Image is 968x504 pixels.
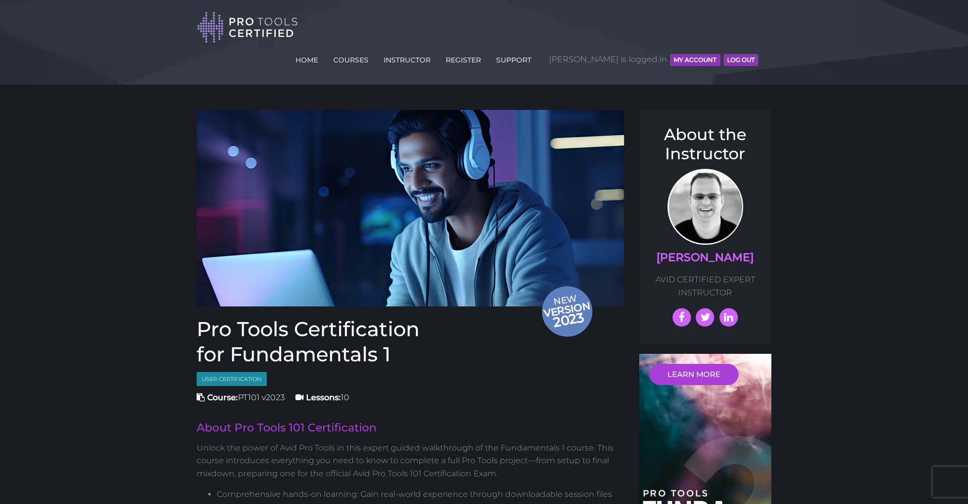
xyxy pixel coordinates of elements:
h2: About Pro Tools 101 Certification [197,422,624,433]
a: HOME [293,50,321,66]
button: MY ACCOUNT [670,54,720,66]
strong: Course: [207,393,238,402]
button: Log Out [723,54,758,66]
strong: Lessons: [306,393,341,402]
img: Pro Tools Certified Logo [197,11,298,44]
h3: About the Instructor [649,125,762,164]
span: New [541,292,595,332]
img: Pro tools certified Fundamentals 1 Course cover [197,110,624,306]
p: Unlock the power of Avid Pro Tools in this expert guided walkthrough of the Fundamentals 1 course... [197,442,624,480]
span: User Certification [197,372,267,387]
span: 2023 [542,307,595,332]
img: AVID Expert Instructor, Professor Scott Beckett profile photo [668,169,743,245]
span: [PERSON_NAME] is logged in [549,44,758,75]
p: AVID CERTIFIED EXPERT INSTRUCTOR [649,273,762,299]
span: version [541,302,592,316]
a: SUPPORT [494,50,534,66]
span: 10 [295,393,349,402]
a: INSTRUCTOR [381,50,433,66]
a: [PERSON_NAME] [656,250,754,264]
h1: Pro Tools Certification for Fundamentals 1 [197,317,624,367]
a: COURSES [331,50,371,66]
span: PT101 v2023 [197,393,285,402]
a: REGISTER [443,50,483,66]
a: Newversion 2023 [197,110,624,306]
a: LEARN MORE [649,364,739,385]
